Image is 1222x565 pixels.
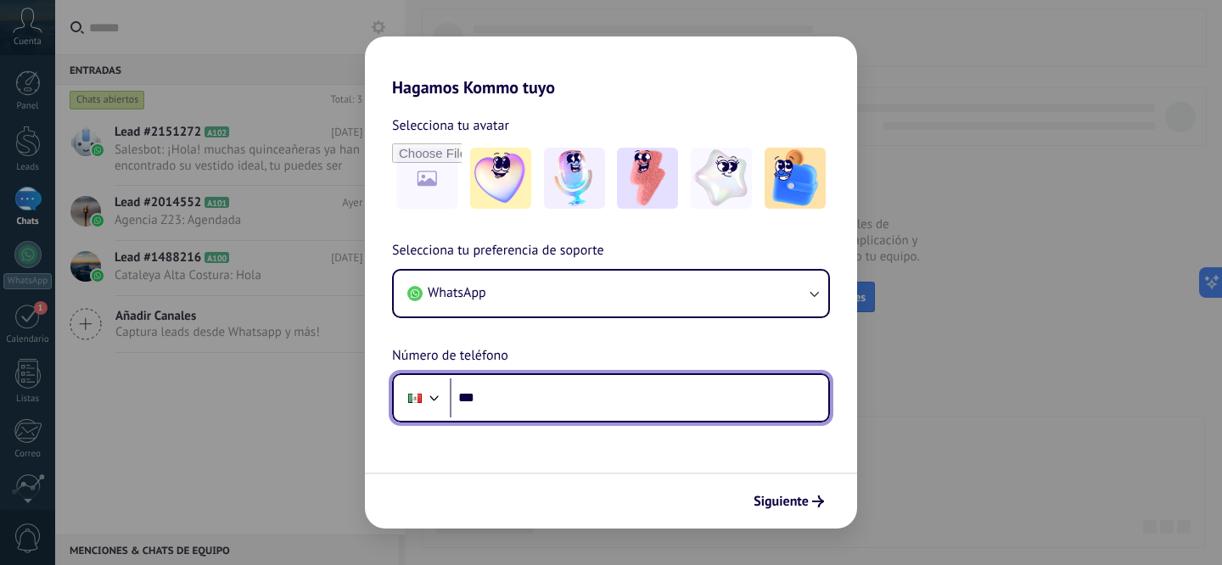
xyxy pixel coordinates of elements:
[544,148,605,209] img: -2.jpeg
[392,345,508,367] span: Número de teléfono
[399,380,431,416] div: Mexico: + 52
[470,148,531,209] img: -1.jpeg
[754,495,809,507] span: Siguiente
[617,148,678,209] img: -3.jpeg
[765,148,826,209] img: -5.jpeg
[392,115,509,137] span: Selecciona tu avatar
[428,284,486,301] span: WhatsApp
[746,487,832,516] button: Siguiente
[394,271,828,316] button: WhatsApp
[392,240,604,262] span: Selecciona tu preferencia de soporte
[691,148,752,209] img: -4.jpeg
[365,36,857,98] h2: Hagamos Kommo tuyo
